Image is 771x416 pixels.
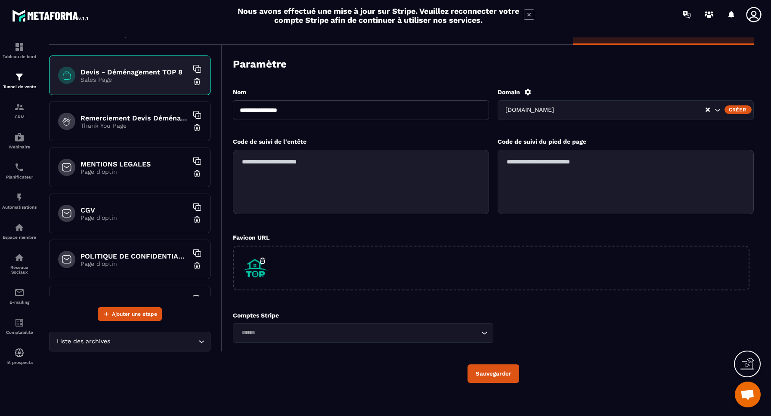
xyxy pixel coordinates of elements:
p: Thank You Page [81,122,188,129]
a: social-networksocial-networkRéseaux Sociaux [2,246,37,281]
input: Search for option [556,105,705,115]
h6: CGV [81,206,188,214]
a: Ouvrir le chat [735,382,761,407]
p: CRM [2,114,37,119]
p: Tableau de bord [2,54,37,59]
p: Page d'optin [81,214,188,221]
p: Planificateur [2,175,37,179]
img: automations [14,222,25,233]
p: Comptes Stripe [233,312,493,319]
img: logo [12,8,90,23]
p: Espace membre [2,235,37,240]
p: Automatisations [2,205,37,210]
p: E-mailing [2,300,37,305]
img: scheduler [14,162,25,173]
a: formationformationTunnel de vente [2,65,37,96]
img: trash [193,262,201,270]
p: Sales Page [81,76,188,83]
p: Page d'optin [81,168,188,175]
a: schedulerschedulerPlanificateur [2,156,37,186]
input: Search for option [238,328,479,338]
input: Search for option [112,337,196,346]
img: email [14,287,25,298]
h3: Paramètre [233,58,287,70]
h2: Nous avons effectué une mise à jour sur Stripe. Veuillez reconnecter votre compte Stripe afin de ... [237,6,520,25]
img: trash [193,169,201,178]
a: automationsautomationsAutomatisations [2,186,37,216]
span: [DOMAIN_NAME] [503,105,556,115]
img: social-network [14,253,25,263]
img: formation [14,72,25,82]
span: Ajouter une étape [112,310,157,318]
div: Search for option [49,332,211,351]
h6: MENTIONS LEGALES [81,160,188,168]
img: trash [193,123,201,132]
label: Favicon URL [233,234,269,241]
div: Search for option [233,323,493,343]
button: Sauvegarder [468,364,519,383]
div: Search for option [498,100,754,120]
h6: Devis - Déménagement TOP 8 [81,68,188,76]
div: Créer [725,105,752,114]
label: Domain [498,89,520,96]
h6: Remerciement Devis Déménagement Top 8 [81,114,188,122]
label: Code de suivi du pied de page [498,138,586,145]
label: Nom [233,89,246,96]
a: formationformationCRM [2,96,37,126]
img: automations [14,192,25,203]
a: automationsautomationsWebinaire [2,126,37,156]
a: automationsautomationsEspace membre [2,216,37,246]
img: automations [14,132,25,142]
img: trash [193,77,201,86]
button: Ajouter une étape [98,307,162,321]
p: Comptabilité [2,330,37,335]
a: accountantaccountantComptabilité [2,311,37,341]
img: formation [14,42,25,52]
p: Page d'optin [81,260,188,267]
p: Réseaux Sociaux [2,265,37,274]
img: formation [14,102,25,112]
label: Code de suivi de l'entête [233,138,307,145]
a: formationformationTableau de bord [2,35,37,65]
h6: POLITIQUE DE CONFIDENTIALITE [81,252,188,260]
p: Tunnel de vente [2,84,37,89]
img: trash [193,216,201,224]
p: IA prospects [2,360,37,365]
button: Clear Selected [706,107,710,113]
span: Liste des archives [55,337,112,346]
a: emailemailE-mailing [2,281,37,311]
p: Webinaire [2,145,37,149]
img: automations [14,348,25,358]
img: accountant [14,317,25,328]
